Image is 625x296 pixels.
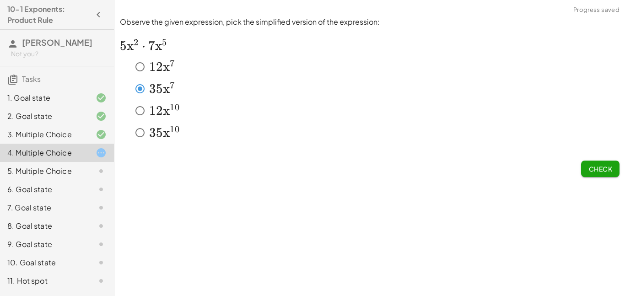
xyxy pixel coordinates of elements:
[96,202,107,213] i: Task not started.
[22,74,41,84] span: Tasks
[22,37,92,48] span: [PERSON_NAME]
[156,125,163,140] span: 5
[175,124,179,135] span: 0
[149,125,156,140] span: 3
[7,111,81,122] div: 2. Goal state
[163,81,170,97] span: x
[96,275,107,286] i: Task not started.
[7,4,90,26] h4: 10-1 Exponents: Product Rule
[134,37,138,48] span: 2
[120,38,127,54] span: 5
[163,59,170,75] span: x
[148,38,155,54] span: 7
[149,81,156,97] span: 3
[7,147,81,158] div: 4. Multiple Choice
[7,129,81,140] div: 3. Multiple Choice
[96,129,107,140] i: Task finished and correct.
[175,102,179,113] span: 0
[11,49,107,59] div: Not you?
[155,38,162,54] span: x
[96,147,107,158] i: Task started.
[96,257,107,268] i: Task not started.
[163,125,170,140] span: x
[170,58,174,69] span: 7
[170,102,174,113] span: 1
[170,80,174,91] span: 7
[7,184,81,195] div: 6. Goal state
[149,103,156,118] span: 1
[156,59,163,75] span: 2
[156,103,163,118] span: 2
[581,161,620,177] button: Check
[127,38,134,54] span: x
[7,275,81,286] div: 11. Hot spot
[120,17,620,27] p: Observe the given expression, pick the simplified version of the expression:
[7,166,81,177] div: 5. Multiple Choice
[96,111,107,122] i: Task finished and correct.
[7,92,81,103] div: 1. Goal state
[163,103,170,118] span: x
[149,59,156,75] span: 1
[7,202,81,213] div: 7. Goal state
[96,92,107,103] i: Task finished and correct.
[96,221,107,231] i: Task not started.
[7,239,81,250] div: 9. Goal state
[96,239,107,250] i: Task not started.
[142,38,145,54] span: ⋅
[170,124,174,135] span: 1
[7,221,81,231] div: 8. Goal state
[162,37,167,48] span: 5
[7,257,81,268] div: 10. Goal state
[96,166,107,177] i: Task not started.
[156,81,163,97] span: 5
[588,165,612,173] span: Check
[573,5,620,15] span: Progress saved
[96,184,107,195] i: Task not started.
